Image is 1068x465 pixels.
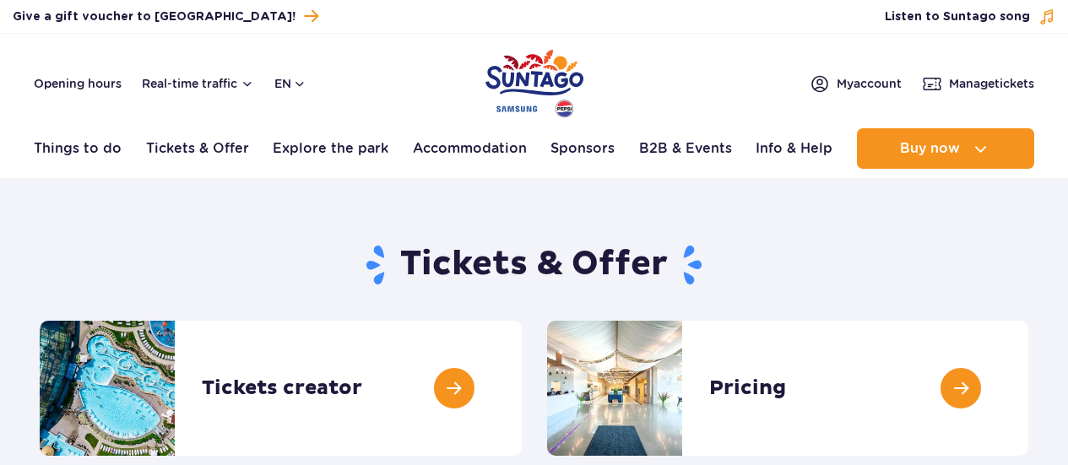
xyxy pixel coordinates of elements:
[922,73,1034,94] a: Managetickets
[837,75,902,92] span: My account
[485,42,583,120] a: Park of Poland
[40,243,1028,287] h1: Tickets & Offer
[34,128,122,169] a: Things to do
[413,128,527,169] a: Accommodation
[756,128,832,169] a: Info & Help
[13,5,318,28] a: Give a gift voucher to [GEOGRAPHIC_DATA]!
[949,75,1034,92] span: Manage tickets
[810,73,902,94] a: Myaccount
[550,128,615,169] a: Sponsors
[142,77,254,90] button: Real-time traffic
[13,8,295,25] span: Give a gift voucher to [GEOGRAPHIC_DATA]!
[885,8,1055,25] button: Listen to Suntago song
[274,75,306,92] button: en
[273,128,388,169] a: Explore the park
[885,8,1030,25] span: Listen to Suntago song
[34,75,122,92] a: Opening hours
[900,141,960,156] span: Buy now
[146,128,249,169] a: Tickets & Offer
[857,128,1034,169] button: Buy now
[639,128,732,169] a: B2B & Events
